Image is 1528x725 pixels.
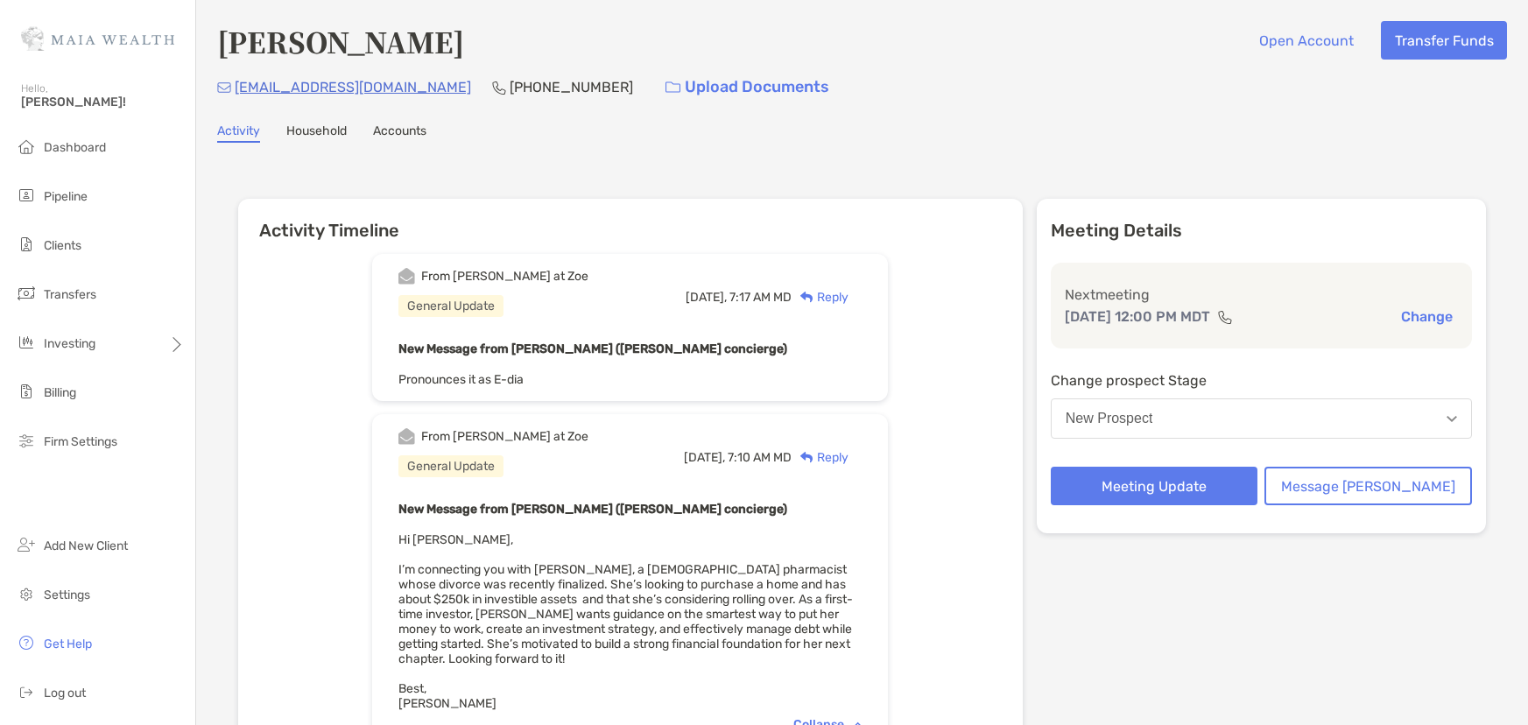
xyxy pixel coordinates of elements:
p: Change prospect Stage [1051,370,1472,391]
img: clients icon [16,234,37,255]
img: Reply icon [800,452,813,463]
img: get-help icon [16,632,37,653]
button: Open Account [1245,21,1367,60]
img: Zoe Logo [21,7,174,70]
img: Open dropdown arrow [1447,416,1457,422]
span: 7:10 AM MD [728,450,792,465]
p: [DATE] 12:00 PM MDT [1065,306,1210,327]
img: dashboard icon [16,136,37,157]
a: Accounts [373,123,426,143]
p: Next meeting [1065,284,1458,306]
button: New Prospect [1051,398,1472,439]
img: transfers icon [16,283,37,304]
span: Dashboard [44,140,106,155]
p: [EMAIL_ADDRESS][DOMAIN_NAME] [235,76,471,98]
span: Hi [PERSON_NAME], I’m connecting you with [PERSON_NAME], a [DEMOGRAPHIC_DATA] pharmacist whose di... [398,532,853,711]
h6: Activity Timeline [238,199,1023,241]
p: Meeting Details [1051,220,1472,242]
span: Billing [44,385,76,400]
span: Transfers [44,287,96,302]
span: Log out [44,686,86,700]
a: Upload Documents [654,68,841,106]
img: add_new_client icon [16,534,37,555]
div: New Prospect [1066,411,1153,426]
div: Reply [792,288,848,306]
div: From [PERSON_NAME] at Zoe [421,269,588,284]
img: billing icon [16,381,37,402]
img: firm-settings icon [16,430,37,451]
b: New Message from [PERSON_NAME] ([PERSON_NAME] concierge) [398,502,787,517]
img: Phone Icon [492,81,506,95]
span: Pipeline [44,189,88,204]
p: [PHONE_NUMBER] [510,76,633,98]
img: Event icon [398,428,415,445]
img: communication type [1217,310,1233,324]
span: Investing [44,336,95,351]
button: Transfer Funds [1381,21,1507,60]
span: Clients [44,238,81,253]
button: Message [PERSON_NAME] [1264,467,1472,505]
img: Reply icon [800,292,813,303]
img: pipeline icon [16,185,37,206]
span: [DATE], [684,450,725,465]
span: 7:17 AM MD [729,290,792,305]
img: button icon [665,81,680,94]
span: Add New Client [44,538,128,553]
h4: [PERSON_NAME] [217,21,464,61]
span: [PERSON_NAME]! [21,95,185,109]
button: Change [1396,307,1458,326]
div: General Update [398,455,503,477]
img: settings icon [16,583,37,604]
b: New Message from [PERSON_NAME] ([PERSON_NAME] concierge) [398,341,787,356]
div: General Update [398,295,503,317]
span: Get Help [44,637,92,651]
span: [DATE], [686,290,727,305]
img: logout icon [16,681,37,702]
button: Meeting Update [1051,467,1258,505]
div: From [PERSON_NAME] at Zoe [421,429,588,444]
a: Household [286,123,347,143]
img: Event icon [398,268,415,285]
img: investing icon [16,332,37,353]
a: Activity [217,123,260,143]
span: Settings [44,588,90,602]
span: Firm Settings [44,434,117,449]
span: Pronounces it as E-dia [398,372,524,387]
img: Email Icon [217,82,231,93]
div: Reply [792,448,848,467]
